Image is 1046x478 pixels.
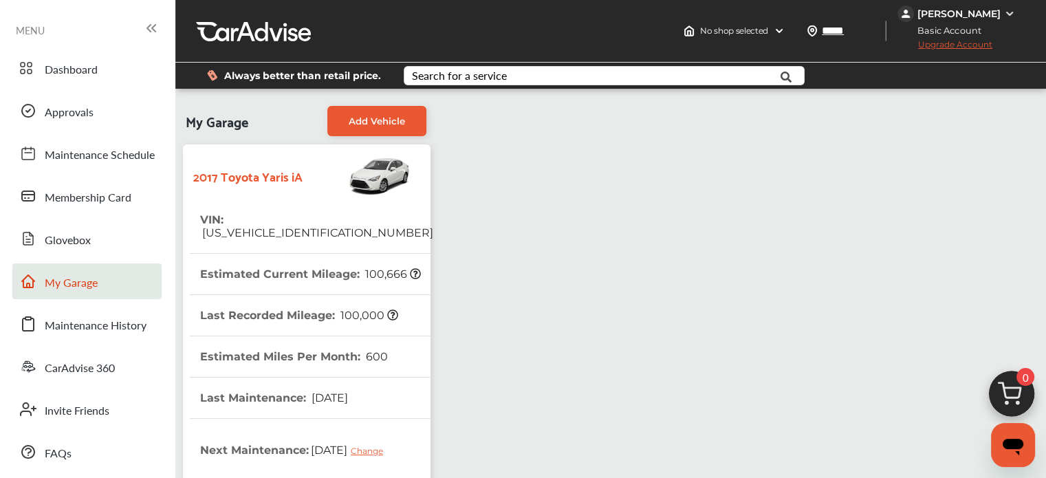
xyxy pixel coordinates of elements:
img: jVpblrzwTbfkPYzPPzSLxeg0AAAAASUVORK5CYII= [897,6,914,22]
a: Membership Card [12,178,162,214]
a: Add Vehicle [327,106,426,136]
span: FAQs [45,445,72,463]
div: [PERSON_NAME] [917,8,1001,20]
a: FAQs [12,434,162,470]
img: cart_icon.3d0951e8.svg [979,365,1045,431]
span: Dashboard [45,61,98,79]
a: My Garage [12,263,162,299]
img: header-down-arrow.9dd2ce7d.svg [774,25,785,36]
a: CarAdvise 360 [12,349,162,384]
iframe: Button to launch messaging window [991,423,1035,467]
img: header-divider.bc55588e.svg [885,21,886,41]
span: Membership Card [45,189,131,207]
th: Last Maintenance : [200,378,348,418]
span: [DATE] [309,391,348,404]
th: Last Recorded Mileage : [200,295,398,336]
img: header-home-logo.8d720a4f.svg [684,25,695,36]
span: Glovebox [45,232,91,250]
span: 0 [1016,368,1034,386]
span: [US_VEHICLE_IDENTIFICATION_NUMBER] [200,226,433,239]
div: Search for a service [412,70,507,81]
img: Vehicle [303,151,411,199]
strong: 2017 Toyota Yaris iA [193,165,303,186]
th: VIN : [200,199,433,253]
a: Invite Friends [12,391,162,427]
img: WGsFRI8htEPBVLJbROoPRyZpYNWhNONpIPPETTm6eUC0GeLEiAAAAAElFTkSuQmCC [1004,8,1015,19]
span: No shop selected [700,25,768,36]
span: Always better than retail price. [224,71,381,80]
span: CarAdvise 360 [45,360,115,378]
a: Glovebox [12,221,162,257]
th: Estimated Miles Per Month : [200,336,388,377]
span: Add Vehicle [349,116,405,127]
a: Approvals [12,93,162,129]
span: Invite Friends [45,402,109,420]
a: Dashboard [12,50,162,86]
img: location_vector.a44bc228.svg [807,25,818,36]
span: 100,666 [363,268,421,281]
img: dollor_label_vector.a70140d1.svg [207,69,217,81]
span: My Garage [45,274,98,292]
span: Approvals [45,104,94,122]
span: [DATE] [309,433,393,467]
span: Maintenance History [45,317,146,335]
span: Upgrade Account [897,39,992,56]
div: Change [351,446,390,456]
span: Basic Account [899,23,992,38]
span: Maintenance Schedule [45,146,155,164]
span: 100,000 [338,309,398,322]
th: Estimated Current Mileage : [200,254,421,294]
span: 600 [364,350,388,363]
a: Maintenance History [12,306,162,342]
a: Maintenance Schedule [12,135,162,171]
span: My Garage [186,106,248,136]
span: MENU [16,25,45,36]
